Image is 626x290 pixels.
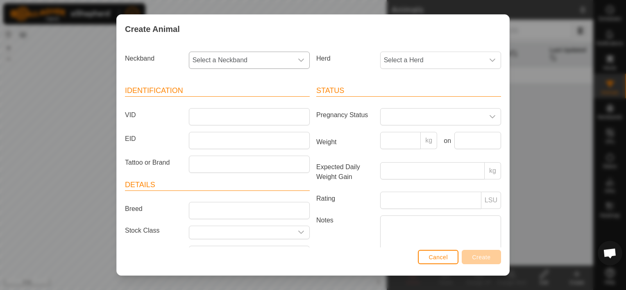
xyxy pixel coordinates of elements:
[313,52,377,66] label: Herd
[293,226,309,239] div: dropdown trigger
[485,162,501,179] p-inputgroup-addon: kg
[122,246,186,260] label: Birth Month
[313,215,377,262] label: Notes
[125,179,310,191] header: Details
[418,250,458,264] button: Cancel
[125,85,310,97] header: Identification
[189,226,293,239] input: Select or enter a Stock Class
[598,241,622,265] div: Open chat
[122,156,186,170] label: Tattoo or Brand
[381,52,484,68] span: Select a Herd
[189,52,293,68] span: Select a Neckband
[313,132,377,152] label: Weight
[122,108,186,122] label: VID
[472,254,491,261] span: Create
[313,192,377,206] label: Rating
[429,254,448,261] span: Cancel
[440,136,451,146] label: on
[122,132,186,146] label: EID
[421,132,437,149] p-inputgroup-addon: kg
[122,52,186,66] label: Neckband
[481,192,501,209] p-inputgroup-addon: LSU
[122,202,186,216] label: Breed
[313,108,377,122] label: Pregnancy Status
[484,52,501,68] div: dropdown trigger
[313,162,377,182] label: Expected Daily Weight Gain
[316,85,501,97] header: Status
[462,250,501,264] button: Create
[125,23,180,35] span: Create Animal
[484,109,501,125] div: dropdown trigger
[293,52,309,68] div: dropdown trigger
[122,226,186,236] label: Stock Class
